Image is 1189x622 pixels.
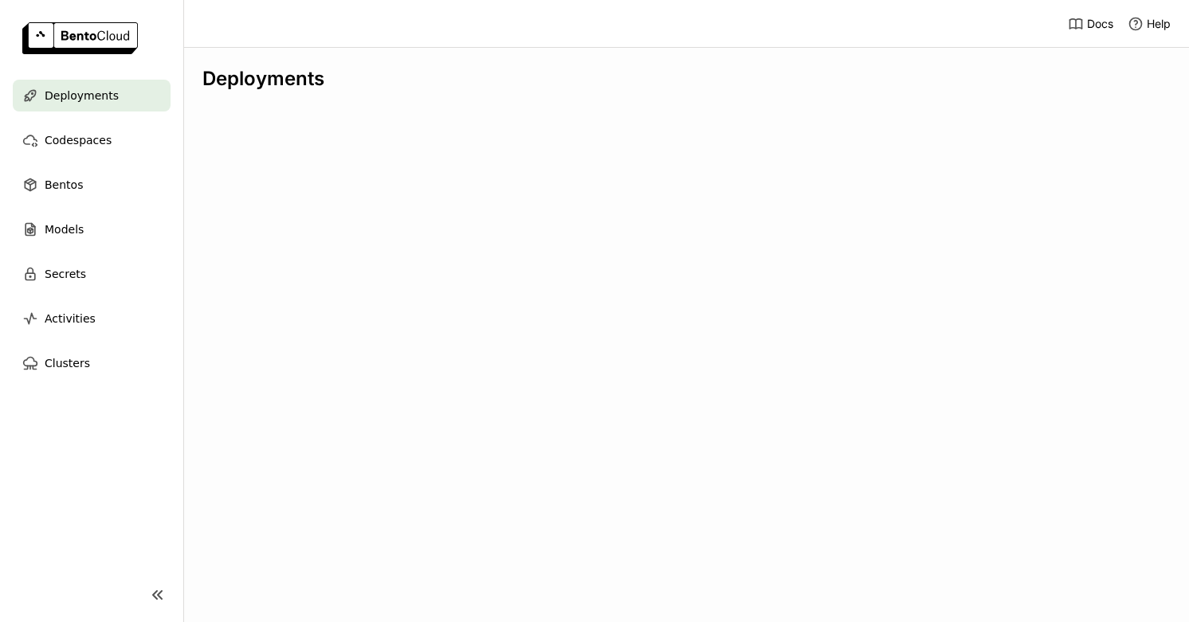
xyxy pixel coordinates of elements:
[13,213,171,245] a: Models
[45,309,96,328] span: Activities
[45,354,90,373] span: Clusters
[13,169,171,201] a: Bentos
[1087,17,1113,31] span: Docs
[13,347,171,379] a: Clusters
[202,67,1170,91] div: Deployments
[45,131,112,150] span: Codespaces
[22,22,138,54] img: logo
[45,86,119,105] span: Deployments
[1128,16,1171,32] div: Help
[1147,17,1171,31] span: Help
[45,264,86,284] span: Secrets
[13,258,171,290] a: Secrets
[45,220,84,239] span: Models
[13,303,171,334] a: Activities
[45,175,83,194] span: Bentos
[1068,16,1113,32] a: Docs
